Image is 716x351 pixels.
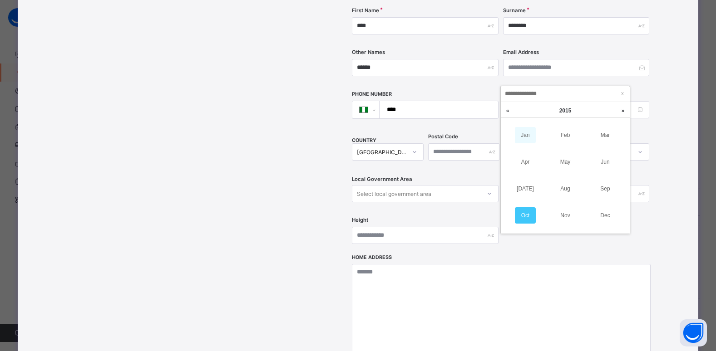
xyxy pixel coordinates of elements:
[352,91,392,97] label: Phone Number
[595,180,616,197] a: Sep
[357,185,431,202] div: Select local government area
[515,180,536,197] a: [DATE]
[595,154,616,170] a: Jun
[545,202,585,229] td: Nov
[585,175,625,202] td: Sep
[352,7,379,14] label: First Name
[555,207,576,224] a: Nov
[515,127,536,143] a: Jan
[545,175,585,202] td: Aug
[559,107,572,114] span: 2015
[595,207,616,224] a: Dec
[585,148,625,175] td: Jun
[515,154,536,170] a: Apr
[555,180,576,197] a: Aug
[352,217,368,223] label: Height
[515,207,536,224] a: Oct
[585,202,625,229] td: Dec
[503,49,539,55] label: Email Address
[555,154,576,170] a: May
[585,122,625,148] td: Mar
[428,133,458,140] label: Postal Code
[616,102,630,119] a: Next year (Control + right)
[352,137,376,143] span: COUNTRY
[545,148,585,175] td: May
[555,127,576,143] a: Feb
[545,122,585,148] td: Feb
[505,175,545,202] td: Jul
[352,176,412,182] span: Local Government Area
[352,49,385,55] label: Other Names
[505,202,545,229] td: Oct
[501,102,514,119] a: Last year (Control + left)
[503,7,526,14] label: Surname
[595,127,616,143] a: Mar
[357,149,407,156] div: [GEOGRAPHIC_DATA]
[680,319,707,346] button: Open asap
[524,102,606,119] a: 2015
[352,254,392,260] label: Home Address
[505,148,545,175] td: Apr
[505,122,545,148] td: Jan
